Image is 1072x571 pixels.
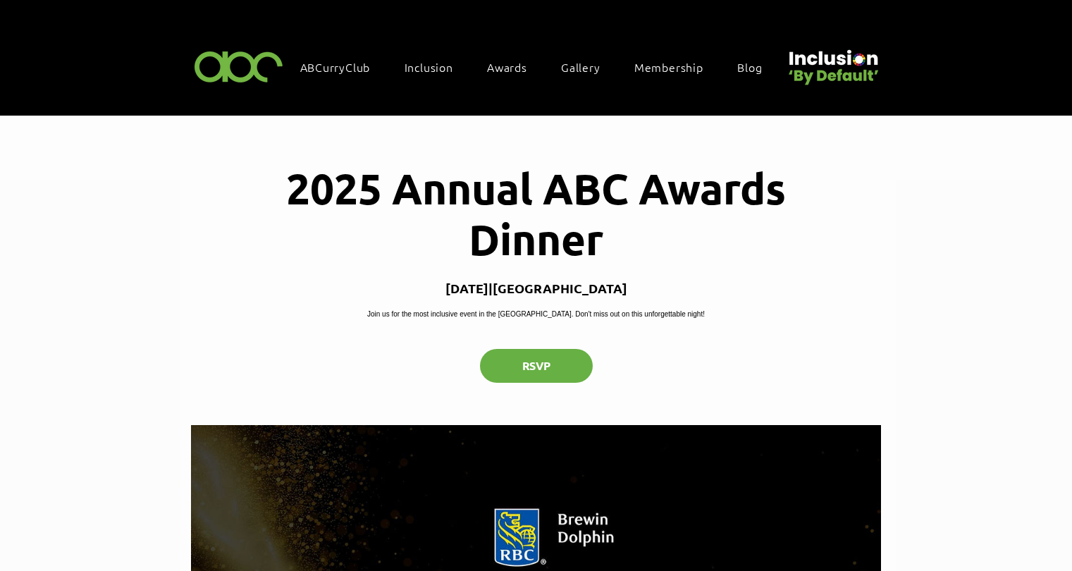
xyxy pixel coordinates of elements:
span: Inclusion [405,59,453,75]
img: ABC-Logo-Blank-Background-01-01-2.png [190,45,288,87]
h1: 2025 Annual ABC Awards Dinner [239,162,833,264]
p: [GEOGRAPHIC_DATA] [493,280,627,296]
span: Awards [487,59,527,75]
p: [DATE] [445,280,488,296]
span: ABCurryClub [300,59,371,75]
div: Awards [480,52,548,82]
div: Inclusion [398,52,474,82]
a: Membership [627,52,725,82]
span: | [488,280,493,296]
img: Untitled design (22).png [784,38,881,87]
p: Join us for the most inclusive event in the [GEOGRAPHIC_DATA]. Don't miss out on this unforgettab... [367,309,705,319]
span: Membership [634,59,703,75]
a: ABCurryClub [293,52,392,82]
a: Gallery [554,52,622,82]
button: RSVP [480,349,593,383]
a: Blog [730,52,783,82]
span: Blog [737,59,762,75]
nav: Site [293,52,784,82]
span: Gallery [561,59,600,75]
